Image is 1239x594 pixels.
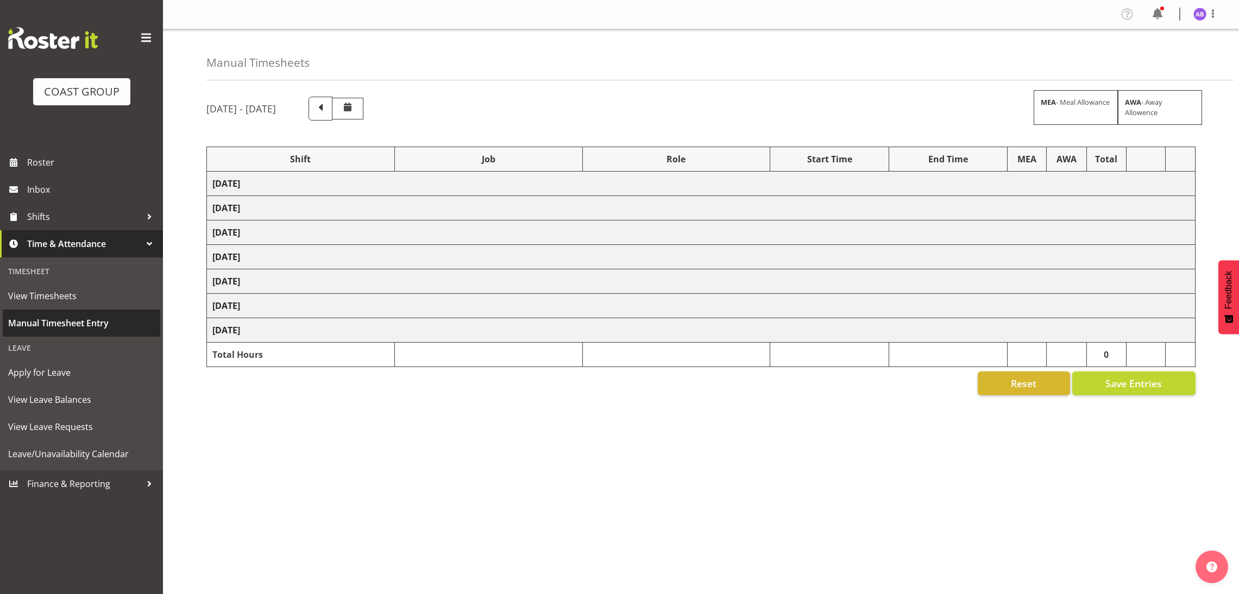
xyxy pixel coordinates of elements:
[27,236,141,252] span: Time & Attendance
[3,386,160,413] a: View Leave Balances
[207,343,395,367] td: Total Hours
[1034,90,1118,125] div: - Meal Allowance
[895,153,1002,166] div: End Time
[207,294,1196,318] td: [DATE]
[206,56,310,69] h4: Manual Timesheets
[3,413,160,440] a: View Leave Requests
[8,288,155,304] span: View Timesheets
[1224,271,1234,309] span: Feedback
[8,446,155,462] span: Leave/Unavailability Calendar
[1011,376,1036,390] span: Reset
[588,153,765,166] div: Role
[1105,376,1162,390] span: Save Entries
[1125,97,1141,107] strong: AWA
[207,318,1196,343] td: [DATE]
[1092,153,1121,166] div: Total
[207,245,1196,269] td: [DATE]
[207,172,1196,196] td: [DATE]
[978,371,1070,395] button: Reset
[3,282,160,309] a: View Timesheets
[27,154,158,170] span: Roster
[44,84,120,100] div: COAST GROUP
[27,181,158,198] span: Inbox
[1118,90,1202,125] div: - Away Allowence
[8,419,155,435] span: View Leave Requests
[207,269,1196,294] td: [DATE]
[207,220,1196,245] td: [DATE]
[1218,260,1239,334] button: Feedback - Show survey
[3,440,160,467] a: Leave/Unavailability Calendar
[1013,153,1041,166] div: MEA
[3,260,160,282] div: Timesheet
[27,476,141,492] span: Finance & Reporting
[212,153,389,166] div: Shift
[400,153,577,166] div: Job
[8,391,155,408] span: View Leave Balances
[1052,153,1081,166] div: AWA
[206,103,276,115] h5: [DATE] - [DATE]
[1086,343,1126,367] td: 0
[8,315,155,331] span: Manual Timesheet Entry
[3,337,160,359] div: Leave
[3,359,160,386] a: Apply for Leave
[8,364,155,381] span: Apply for Leave
[8,27,98,49] img: Rosterit website logo
[1041,97,1056,107] strong: MEA
[1072,371,1196,395] button: Save Entries
[1206,561,1217,572] img: help-xxl-2.png
[207,196,1196,220] td: [DATE]
[1193,8,1206,21] img: amy-buchanan3142.jpg
[27,208,141,225] span: Shifts
[776,153,883,166] div: Start Time
[3,309,160,337] a: Manual Timesheet Entry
